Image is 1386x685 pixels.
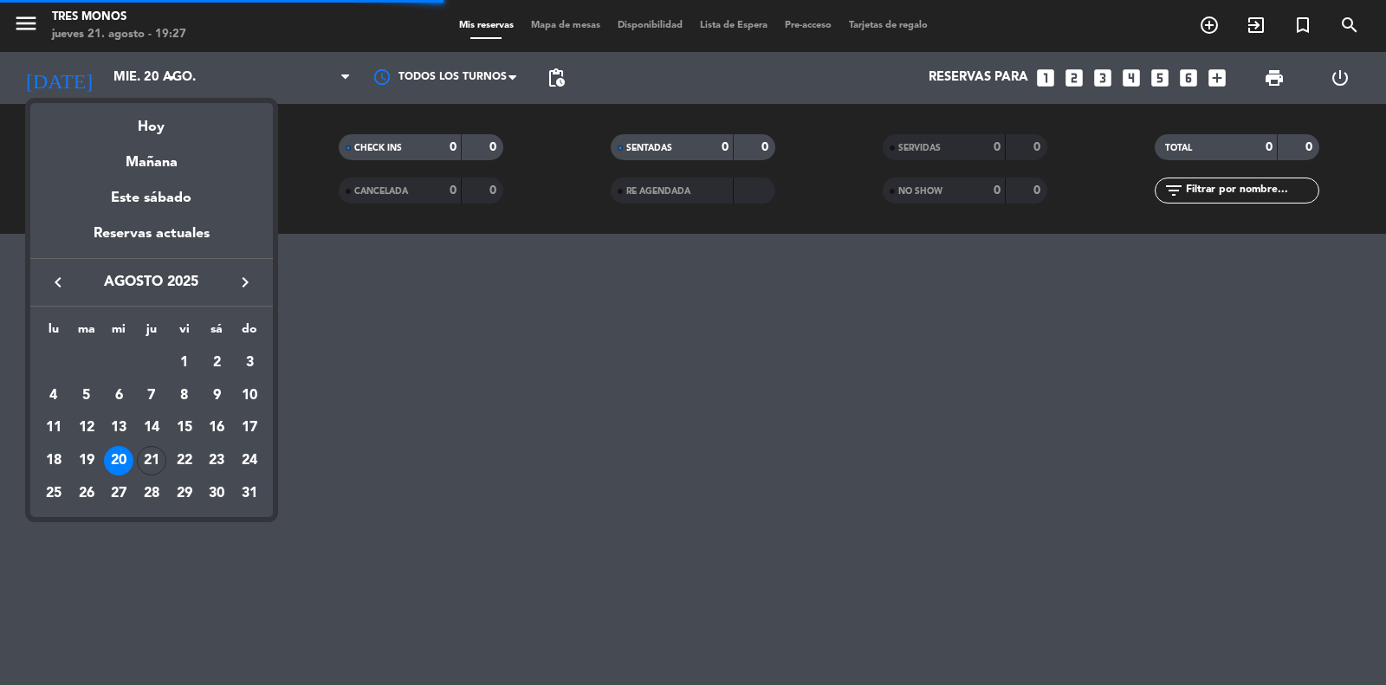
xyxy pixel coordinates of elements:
[233,477,266,510] td: 31 de agosto de 2025
[37,346,168,379] td: AGO.
[102,320,135,346] th: miércoles
[235,272,256,293] i: keyboard_arrow_right
[137,446,166,475] div: 21
[201,379,234,412] td: 9 de agosto de 2025
[30,223,273,258] div: Reservas actuales
[37,412,70,445] td: 11 de agosto de 2025
[70,379,103,412] td: 5 de agosto de 2025
[233,320,266,346] th: domingo
[170,348,199,378] div: 1
[202,479,231,508] div: 30
[104,479,133,508] div: 27
[37,444,70,477] td: 18 de agosto de 2025
[135,477,168,510] td: 28 de agosto de 2025
[201,320,234,346] th: sábado
[102,412,135,445] td: 13 de agosto de 2025
[70,412,103,445] td: 12 de agosto de 2025
[168,320,201,346] th: viernes
[233,346,266,379] td: 3 de agosto de 2025
[235,348,264,378] div: 3
[102,477,135,510] td: 27 de agosto de 2025
[135,320,168,346] th: jueves
[168,346,201,379] td: 1 de agosto de 2025
[39,381,68,410] div: 4
[72,381,101,410] div: 5
[168,412,201,445] td: 15 de agosto de 2025
[30,139,273,174] div: Mañana
[72,413,101,443] div: 12
[104,446,133,475] div: 20
[235,479,264,508] div: 31
[30,174,273,223] div: Este sábado
[70,444,103,477] td: 19 de agosto de 2025
[135,412,168,445] td: 14 de agosto de 2025
[235,413,264,443] div: 17
[74,271,230,294] span: agosto 2025
[235,381,264,410] div: 10
[39,413,68,443] div: 11
[201,477,234,510] td: 30 de agosto de 2025
[39,446,68,475] div: 18
[170,479,199,508] div: 29
[102,444,135,477] td: 20 de agosto de 2025
[235,446,264,475] div: 24
[137,413,166,443] div: 14
[37,379,70,412] td: 4 de agosto de 2025
[233,444,266,477] td: 24 de agosto de 2025
[170,446,199,475] div: 22
[170,381,199,410] div: 8
[233,412,266,445] td: 17 de agosto de 2025
[201,412,234,445] td: 16 de agosto de 2025
[104,413,133,443] div: 13
[135,444,168,477] td: 21 de agosto de 2025
[168,379,201,412] td: 8 de agosto de 2025
[72,446,101,475] div: 19
[42,271,74,294] button: keyboard_arrow_left
[168,477,201,510] td: 29 de agosto de 2025
[168,444,201,477] td: 22 de agosto de 2025
[102,379,135,412] td: 6 de agosto de 2025
[170,413,199,443] div: 15
[70,477,103,510] td: 26 de agosto de 2025
[137,381,166,410] div: 7
[202,348,231,378] div: 2
[135,379,168,412] td: 7 de agosto de 2025
[48,272,68,293] i: keyboard_arrow_left
[30,103,273,139] div: Hoy
[230,271,261,294] button: keyboard_arrow_right
[104,381,133,410] div: 6
[202,446,231,475] div: 23
[201,346,234,379] td: 2 de agosto de 2025
[72,479,101,508] div: 26
[202,413,231,443] div: 16
[233,379,266,412] td: 10 de agosto de 2025
[39,479,68,508] div: 25
[37,320,70,346] th: lunes
[70,320,103,346] th: martes
[201,444,234,477] td: 23 de agosto de 2025
[37,477,70,510] td: 25 de agosto de 2025
[137,479,166,508] div: 28
[202,381,231,410] div: 9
